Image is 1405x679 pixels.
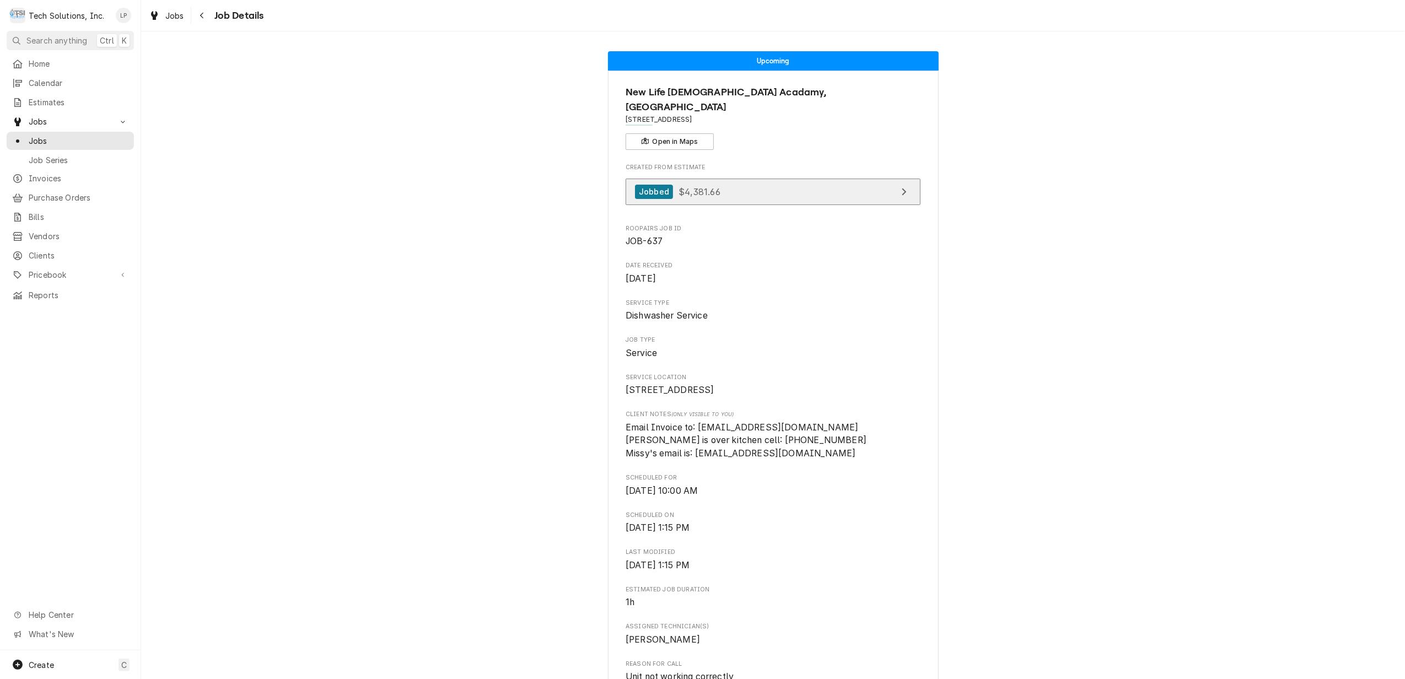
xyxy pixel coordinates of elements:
[626,163,920,211] div: Created From Estimate
[626,299,920,322] div: Service Type
[626,522,690,533] span: [DATE] 1:15 PM
[626,261,920,270] span: Date Received
[7,132,134,150] a: Jobs
[626,548,920,557] span: Last Modified
[122,35,127,46] span: K
[626,373,920,397] div: Service Location
[7,31,134,50] button: Search anythingCtrlK
[121,659,127,671] span: C
[626,473,920,482] span: Scheduled For
[29,250,128,261] span: Clients
[626,299,920,308] span: Service Type
[626,410,920,460] div: [object Object]
[626,115,920,125] span: Address
[626,585,920,594] span: Estimated Job Duration
[626,511,920,520] span: Scheduled On
[626,224,920,233] span: Roopairs Job ID
[26,35,87,46] span: Search anything
[165,10,184,21] span: Jobs
[7,112,134,131] a: Go to Jobs
[626,272,920,285] span: Date Received
[626,422,866,459] span: Email Invoice to: [EMAIL_ADDRESS][DOMAIN_NAME] [PERSON_NAME] is over kitchen cell: [PHONE_NUMBER]...
[7,246,134,265] a: Clients
[116,8,131,23] div: Lisa Paschal's Avatar
[29,192,128,203] span: Purchase Orders
[29,211,128,223] span: Bills
[29,660,54,670] span: Create
[626,622,920,631] span: Assigned Technician(s)
[626,224,920,248] div: Roopairs Job ID
[626,273,656,284] span: [DATE]
[626,85,920,115] span: Name
[7,93,134,111] a: Estimates
[7,74,134,92] a: Calendar
[100,35,114,46] span: Ctrl
[626,486,698,496] span: [DATE] 10:00 AM
[626,511,920,535] div: Scheduled On
[7,286,134,304] a: Reports
[626,521,920,535] span: Scheduled On
[29,289,128,301] span: Reports
[626,473,920,497] div: Scheduled For
[608,51,939,71] div: Status
[193,7,211,24] button: Navigate back
[7,227,134,245] a: Vendors
[10,8,25,23] div: Tech Solutions, Inc.'s Avatar
[7,169,134,187] a: Invoices
[29,269,112,281] span: Pricebook
[29,77,128,89] span: Calendar
[29,154,128,166] span: Job Series
[626,236,663,246] span: JOB-637
[757,57,789,64] span: Upcoming
[29,173,128,184] span: Invoices
[626,484,920,498] span: Scheduled For
[626,347,920,360] span: Job Type
[626,373,920,382] span: Service Location
[626,348,657,358] span: Service
[626,179,920,206] a: View Estimate
[7,625,134,643] a: Go to What's New
[7,55,134,73] a: Home
[29,58,128,69] span: Home
[671,411,734,417] span: (Only Visible to You)
[626,634,700,645] span: [PERSON_NAME]
[211,8,264,23] span: Job Details
[29,116,112,127] span: Jobs
[626,660,920,669] span: Reason For Call
[626,261,920,285] div: Date Received
[29,10,104,21] div: Tech Solutions, Inc.
[626,585,920,609] div: Estimated Job Duration
[626,597,634,607] span: 1h
[29,628,127,640] span: What's New
[626,633,920,646] span: Assigned Technician(s)
[29,609,127,621] span: Help Center
[626,384,920,397] span: Service Location
[7,606,134,624] a: Go to Help Center
[29,135,128,147] span: Jobs
[635,185,673,200] div: Jobbed
[626,548,920,572] div: Last Modified
[626,622,920,646] div: Assigned Technician(s)
[626,336,920,344] span: Job Type
[626,235,920,248] span: Roopairs Job ID
[626,310,708,321] span: Dishwasher Service
[116,8,131,23] div: LP
[7,266,134,284] a: Go to Pricebook
[626,560,690,570] span: [DATE] 1:15 PM
[626,336,920,359] div: Job Type
[626,559,920,572] span: Last Modified
[10,8,25,23] div: T
[29,96,128,108] span: Estimates
[626,133,714,150] button: Open in Maps
[7,151,134,169] a: Job Series
[29,230,128,242] span: Vendors
[626,309,920,322] span: Service Type
[626,85,920,150] div: Client Information
[626,421,920,460] span: [object Object]
[626,596,920,609] span: Estimated Job Duration
[626,385,714,395] span: [STREET_ADDRESS]
[626,410,920,419] span: Client Notes
[7,188,134,207] a: Purchase Orders
[7,208,134,226] a: Bills
[626,163,920,172] span: Created From Estimate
